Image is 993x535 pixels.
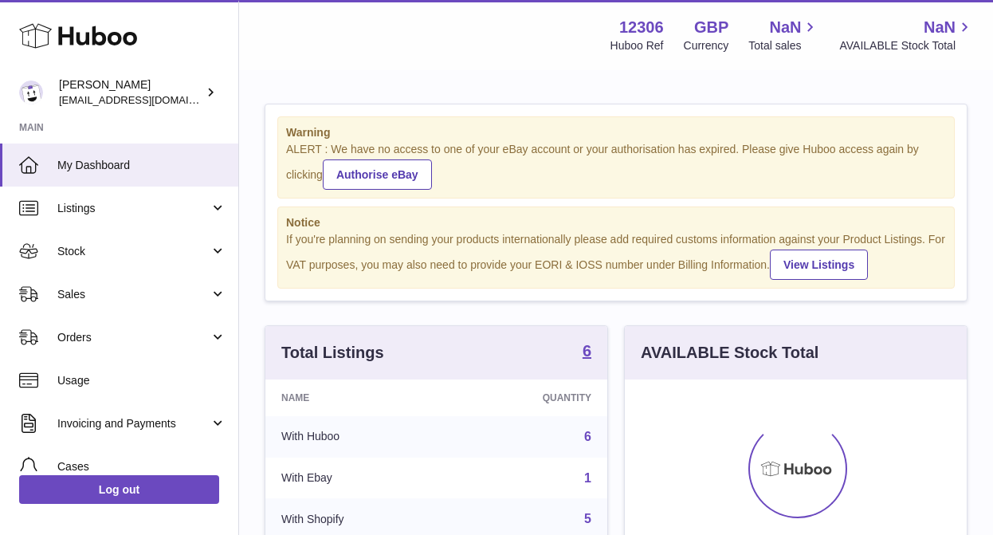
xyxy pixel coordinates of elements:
[57,330,210,345] span: Orders
[265,380,449,416] th: Name
[57,459,226,474] span: Cases
[748,38,819,53] span: Total sales
[684,38,729,53] div: Currency
[924,17,956,38] span: NaN
[59,77,202,108] div: [PERSON_NAME]
[584,471,591,485] a: 1
[449,380,607,416] th: Quantity
[323,159,432,190] a: Authorise eBay
[839,17,974,53] a: NaN AVAILABLE Stock Total
[286,215,946,230] strong: Notice
[57,201,210,216] span: Listings
[583,343,591,362] a: 6
[286,125,946,140] strong: Warning
[839,38,974,53] span: AVAILABLE Stock Total
[57,158,226,173] span: My Dashboard
[584,430,591,443] a: 6
[286,232,946,280] div: If you're planning on sending your products internationally please add required customs informati...
[694,17,728,38] strong: GBP
[57,287,210,302] span: Sales
[619,17,664,38] strong: 12306
[583,343,591,359] strong: 6
[59,93,234,106] span: [EMAIL_ADDRESS][DOMAIN_NAME]
[770,250,868,280] a: View Listings
[265,416,449,458] td: With Huboo
[584,512,591,525] a: 5
[641,342,818,364] h3: AVAILABLE Stock Total
[748,17,819,53] a: NaN Total sales
[57,373,226,388] span: Usage
[19,475,219,504] a: Log out
[265,458,449,499] td: With Ebay
[769,17,801,38] span: NaN
[19,81,43,104] img: hello@otect.co
[286,142,946,190] div: ALERT : We have no access to one of your eBay account or your authorisation has expired. Please g...
[610,38,664,53] div: Huboo Ref
[57,416,210,431] span: Invoicing and Payments
[281,342,384,364] h3: Total Listings
[57,244,210,259] span: Stock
